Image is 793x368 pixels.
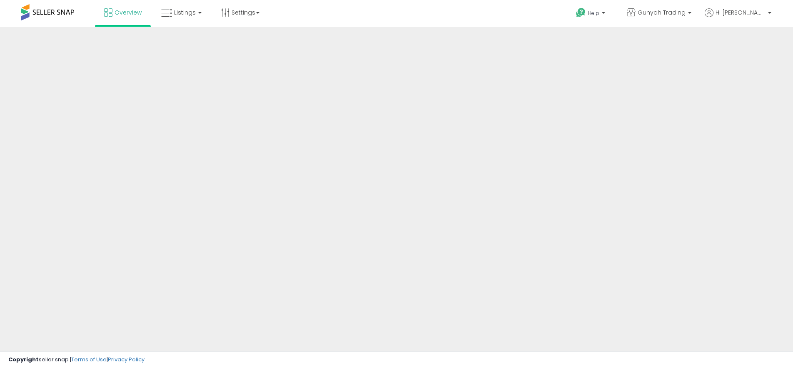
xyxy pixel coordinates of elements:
[174,8,196,17] span: Listings
[8,355,39,363] strong: Copyright
[8,356,145,364] div: seller snap | |
[71,355,107,363] a: Terms of Use
[588,10,599,17] span: Help
[705,8,771,27] a: Hi [PERSON_NAME]
[576,8,586,18] i: Get Help
[569,1,613,27] a: Help
[108,355,145,363] a: Privacy Policy
[638,8,686,17] span: Gunyah Trading
[115,8,142,17] span: Overview
[716,8,766,17] span: Hi [PERSON_NAME]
